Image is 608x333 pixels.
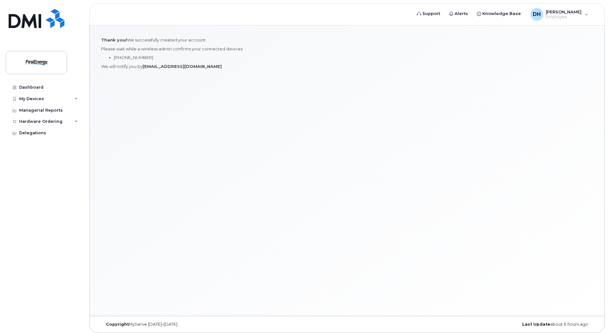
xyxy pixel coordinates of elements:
[101,37,593,43] p: We successfully created your account.
[114,55,593,61] li: [PHONE_NUMBER]
[143,64,222,69] strong: [EMAIL_ADDRESS][DOMAIN_NAME]
[101,46,593,52] p: Please wait while a wireless admin confirms your connected devices:
[429,322,593,327] div: about 6 hours ago
[101,37,127,42] strong: Thank you!
[106,322,129,327] strong: Copyright
[101,322,265,327] div: MyServe [DATE]–[DATE]
[101,63,593,70] p: We will notify you by
[522,322,550,327] strong: Last Update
